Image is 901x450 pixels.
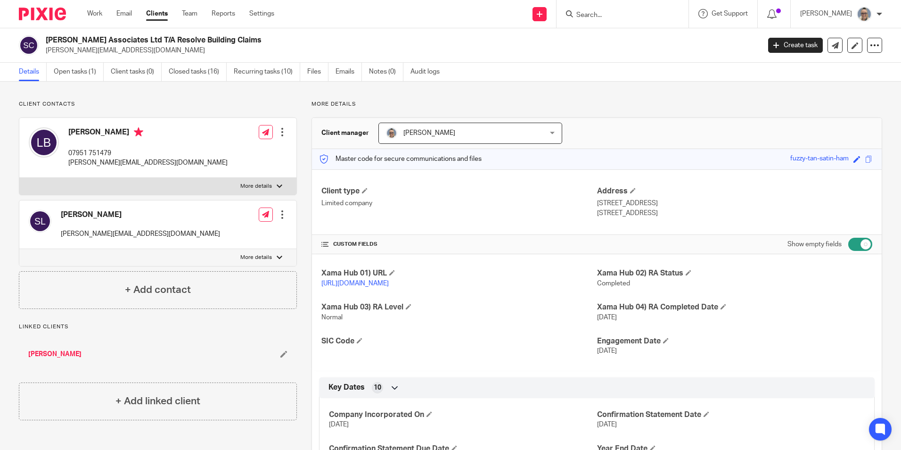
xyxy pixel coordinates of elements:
p: [PERSON_NAME][EMAIL_ADDRESS][DOMAIN_NAME] [61,229,220,239]
span: [DATE] [597,421,617,428]
a: Work [87,9,102,18]
span: Normal [321,314,343,321]
label: Show empty fields [787,240,842,249]
h4: Client type [321,186,597,196]
span: Key Dates [328,383,365,392]
h4: [PERSON_NAME] [68,127,228,139]
p: Master code for secure communications and files [319,154,482,164]
a: Settings [249,9,274,18]
a: Audit logs [410,63,447,81]
p: Linked clients [19,323,297,331]
a: [URL][DOMAIN_NAME] [321,280,389,287]
p: More details [311,100,882,108]
h4: Confirmation Statement Date [597,410,865,420]
p: Client contacts [19,100,297,108]
h4: [PERSON_NAME] [61,210,220,220]
h4: Xama Hub 02) RA Status [597,268,872,278]
i: Primary [134,127,143,137]
h4: Company Incorporated On [329,410,597,420]
a: Notes (0) [369,63,403,81]
a: Files [307,63,328,81]
a: [PERSON_NAME] [28,350,82,359]
div: fuzzy-tan-satin-ham [790,154,849,165]
h4: SIC Code [321,336,597,346]
a: Clients [146,9,168,18]
span: Get Support [712,10,748,17]
img: Pixie [19,8,66,20]
a: Email [116,9,132,18]
span: 10 [374,383,381,392]
input: Search [575,11,660,20]
span: Completed [597,280,630,287]
a: Closed tasks (16) [169,63,227,81]
a: Team [182,9,197,18]
span: [DATE] [597,314,617,321]
h4: Address [597,186,872,196]
span: [DATE] [329,421,349,428]
span: [DATE] [597,348,617,354]
p: [STREET_ADDRESS] [597,199,872,208]
p: 07951 751479 [68,149,228,158]
a: Details [19,63,47,81]
a: Open tasks (1) [54,63,104,81]
a: Create task [768,38,823,53]
h4: Xama Hub 01) URL [321,268,597,278]
p: [PERSON_NAME][EMAIL_ADDRESS][DOMAIN_NAME] [68,158,228,167]
h4: CUSTOM FIELDS [321,241,597,248]
a: Recurring tasks (10) [234,63,300,81]
img: svg%3E [29,127,59,158]
p: More details [240,183,272,190]
img: svg%3E [29,210,51,233]
img: svg%3E [19,35,39,55]
img: Website%20Headshot.png [857,7,872,22]
h2: [PERSON_NAME] Associates Ltd T/A Resolve Building Claims [46,35,612,45]
h4: Xama Hub 03) RA Level [321,302,597,312]
a: Client tasks (0) [111,63,162,81]
p: More details [240,254,272,261]
p: [PERSON_NAME][EMAIL_ADDRESS][DOMAIN_NAME] [46,46,754,55]
h4: Xama Hub 04) RA Completed Date [597,302,872,312]
a: Emails [336,63,362,81]
a: Reports [212,9,235,18]
img: Website%20Headshot.png [386,127,397,139]
h3: Client manager [321,128,369,138]
span: [PERSON_NAME] [403,130,455,136]
p: [STREET_ADDRESS] [597,208,872,218]
h4: + Add contact [125,283,191,297]
p: [PERSON_NAME] [800,9,852,18]
h4: Engagement Date [597,336,872,346]
h4: + Add linked client [115,394,200,408]
p: Limited company [321,199,597,208]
